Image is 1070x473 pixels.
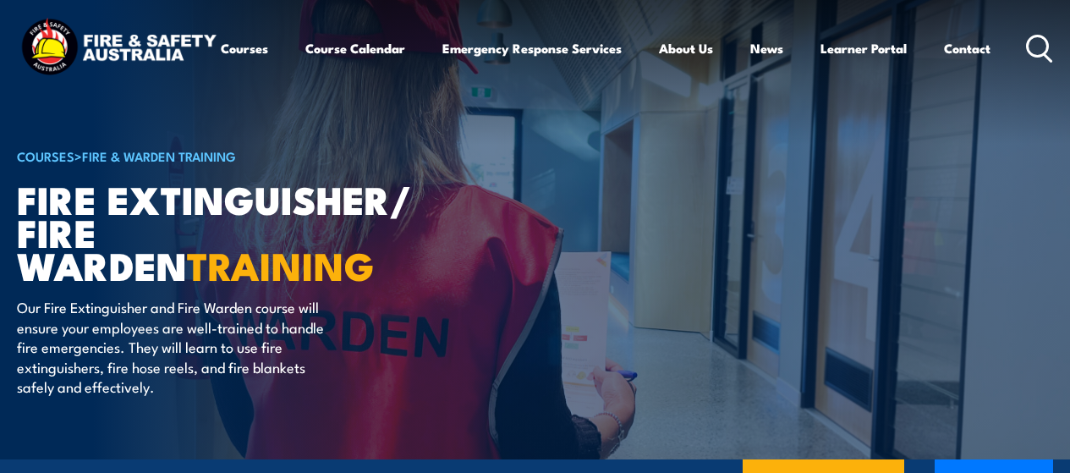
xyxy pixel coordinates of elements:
a: Courses [221,28,268,69]
a: Course Calendar [305,28,405,69]
a: News [750,28,783,69]
a: Contact [944,28,990,69]
h6: > [17,146,435,166]
a: Learner Portal [820,28,907,69]
a: About Us [659,28,713,69]
a: Emergency Response Services [442,28,622,69]
strong: TRAINING [187,235,375,294]
p: Our Fire Extinguisher and Fire Warden course will ensure your employees are well-trained to handl... [17,297,326,396]
a: Fire & Warden Training [82,146,236,165]
h1: Fire Extinguisher/ Fire Warden [17,182,435,281]
a: COURSES [17,146,74,165]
